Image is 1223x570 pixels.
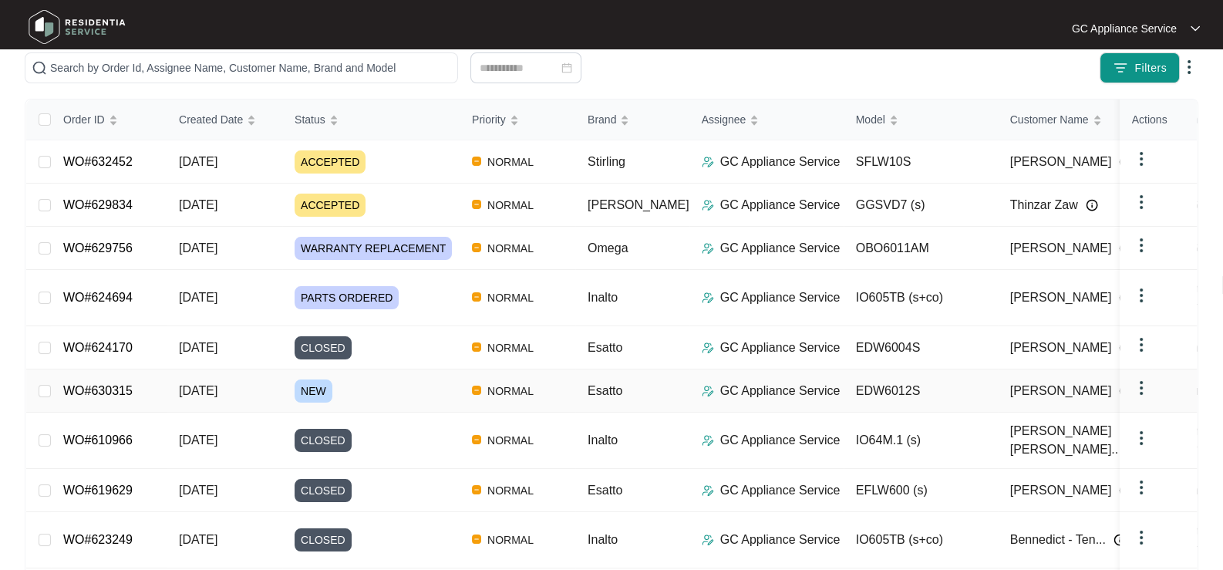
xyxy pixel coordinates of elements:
td: IO605TB (s+co) [844,270,998,326]
img: Info icon [1086,199,1098,211]
span: Omega [588,241,628,255]
td: IO605TB (s+co) [844,512,998,568]
img: dropdown arrow [1132,528,1151,547]
td: EDW6012S [844,369,998,413]
img: Assigner Icon [702,484,714,497]
span: CLOSED [295,429,352,452]
span: Inalto [588,433,618,447]
a: WO#630315 [63,384,133,397]
th: Customer Name [998,99,1152,140]
th: Brand [575,99,689,140]
span: [DATE] [179,341,217,354]
img: Vercel Logo [472,435,481,444]
span: Status [295,111,325,128]
img: Assigner Icon [702,434,714,447]
span: [DATE] [179,198,217,211]
img: Vercel Logo [472,535,481,544]
span: Inalto [588,533,618,546]
p: GC Appliance Service [720,531,841,549]
span: [DATE] [179,384,217,397]
th: Model [844,99,998,140]
img: Assigner Icon [702,292,714,304]
span: Esatto [588,384,622,397]
span: Created Date [179,111,243,128]
span: NORMAL [481,431,540,450]
input: Search by Order Id, Assignee Name, Customer Name, Brand and Model [50,59,451,76]
p: GC Appliance Service [720,239,841,258]
img: dropdown arrow [1132,478,1151,497]
span: CLOSED [295,336,352,359]
img: residentia service logo [23,4,131,50]
p: GC Appliance Service [1072,21,1177,36]
p: GC Appliance Service [720,382,841,400]
span: NORMAL [481,339,540,357]
img: Vercel Logo [472,342,481,352]
span: [DATE] [179,484,217,497]
span: NORMAL [481,288,540,307]
span: [PERSON_NAME] [1010,288,1112,307]
img: Vercel Logo [472,243,481,252]
span: Brand [588,111,616,128]
a: WO#623249 [63,533,133,546]
img: dropdown arrow [1191,25,1200,32]
p: GC Appliance Service [720,153,841,171]
a: WO#619629 [63,484,133,497]
span: [DATE] [179,291,217,304]
img: dropdown arrow [1180,58,1198,76]
span: Customer Name [1010,111,1089,128]
span: Order ID [63,111,105,128]
td: GGSVD7 (s) [844,184,998,227]
span: Priority [472,111,506,128]
img: Vercel Logo [472,200,481,209]
img: Vercel Logo [472,157,481,166]
p: GC Appliance Service [720,288,841,307]
img: Assigner Icon [702,242,714,255]
img: Assigner Icon [702,342,714,354]
span: [DATE] [179,533,217,546]
span: [DATE] [179,241,217,255]
span: [PERSON_NAME] [1010,153,1112,171]
img: dropdown arrow [1132,236,1151,255]
span: CLOSED [295,479,352,502]
span: [DATE] [179,433,217,447]
th: Assignee [689,99,844,140]
img: filter icon [1113,60,1128,76]
th: Status [282,99,460,140]
span: [PERSON_NAME] [1010,239,1112,258]
span: CLOSED [295,528,352,551]
span: Assignee [702,111,746,128]
a: WO#629834 [63,198,133,211]
img: dropdown arrow [1132,150,1151,168]
span: Inalto [588,291,618,304]
a: WO#629756 [63,241,133,255]
span: WARRANTY REPLACEMENT [295,237,452,260]
img: dropdown arrow [1132,379,1151,397]
span: NORMAL [481,481,540,500]
span: [PERSON_NAME] [588,198,689,211]
span: Thinzar Zaw [1010,196,1078,214]
img: Vercel Logo [472,292,481,302]
img: dropdown arrow [1132,429,1151,447]
img: dropdown arrow [1132,336,1151,354]
a: WO#624170 [63,341,133,354]
button: filter iconFilters [1100,52,1180,83]
span: NORMAL [481,531,540,549]
span: NORMAL [481,382,540,400]
span: ACCEPTED [295,194,366,217]
p: GC Appliance Service [720,431,841,450]
img: Vercel Logo [472,485,481,494]
th: Order ID [51,99,167,140]
a: WO#610966 [63,433,133,447]
img: search-icon [32,60,47,76]
span: [DATE] [179,155,217,168]
span: NORMAL [481,153,540,171]
span: NEW [295,379,332,403]
img: Info icon [1114,534,1126,546]
td: EFLW600 (s) [844,469,998,512]
img: dropdown arrow [1132,193,1151,211]
img: Assigner Icon [702,156,714,168]
img: Assigner Icon [702,534,714,546]
th: Priority [460,99,575,140]
img: Assigner Icon [702,199,714,211]
span: Filters [1134,60,1167,76]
